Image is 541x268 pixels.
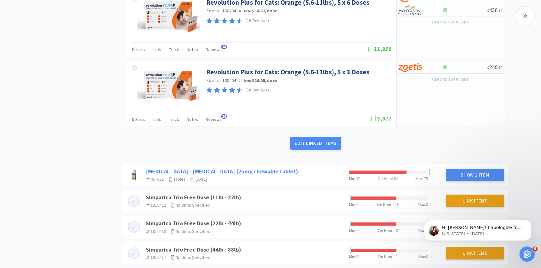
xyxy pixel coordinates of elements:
[244,78,251,83] span: from
[356,254,358,259] span: 0
[377,176,394,181] span: On Hand :
[196,176,207,182] span: [DATE]
[428,75,472,84] button: +2more suppliers
[146,220,241,227] a: Simparica Trio Free Dose (22lb - 44lb)
[220,78,221,83] span: ·
[173,176,185,182] span: tablet
[349,227,356,233] span: Min :
[151,176,164,182] span: 467031
[349,176,356,181] span: Min :
[246,87,269,94] p: (18 Reviews)
[394,202,399,207] span: -16
[151,254,166,260] span: 1810417
[426,202,428,207] span: 0
[395,227,398,233] span: -3
[415,176,424,181] span: Max :
[290,137,341,150] button: Edit Linked Items
[487,8,489,13] span: $
[187,47,198,53] span: Notes
[206,8,219,14] a: Zoetis
[532,246,538,252] span: 5
[176,228,210,234] span: No units specified
[398,63,422,72] img: a673e5ab4e5e497494167fe422e9a3ab.png
[426,254,428,259] span: 0
[220,8,221,14] span: ·
[187,116,198,122] span: Notes
[356,176,361,181] span: 75
[28,18,108,55] span: Hi [PERSON_NAME]! I apologize for the delay! Yes, if you refresh your page you should now be able...
[206,78,219,83] a: Zoetis
[151,228,166,234] span: 1810413
[418,202,426,207] span: Max :
[222,78,241,83] span: 10020412
[242,8,243,14] span: ·
[398,5,422,15] img: f5e969b455434c6296c6d81ef179fa71_3.png
[446,169,505,181] button: Show 1 Item
[349,202,356,207] span: Min :
[498,8,502,13] span: . 70
[446,195,505,207] button: Link Items
[176,254,210,260] span: No units specified
[127,220,141,234] img: no_image.png
[349,254,356,259] span: Min :
[176,202,210,208] span: No units specified
[418,254,426,259] span: Max :
[487,6,502,14] span: 438
[127,246,141,260] img: no_image.png
[206,116,222,122] span: Reviews
[137,68,200,103] img: ea4ff107da3a4242bc57567c78d41eda_605226.png
[242,78,243,83] span: ·
[378,227,395,233] span: On Hand :
[252,8,277,14] strong: $14.62 / dose
[244,9,251,13] span: from
[221,45,227,49] span: 18
[146,246,241,253] a: Simparica Trio Free Dose (44lb - 88lb)
[152,47,161,53] span: Lists
[246,18,269,24] p: (18 Reviews)
[169,116,179,122] span: Track
[221,114,227,119] span: 18
[152,116,161,122] span: Lists
[356,202,358,207] span: 0
[127,168,141,182] img: 8793432cf10044d6a6e114c1d73596a4.png
[132,47,145,53] span: Details
[428,18,472,27] button: +3more suppliers
[394,176,399,181] span: 55
[146,168,298,175] a: [MEDICAL_DATA] - [MEDICAL_DATA] (25mg chewable tablet)
[414,207,541,251] iframe: Intercom notifications message
[206,68,370,76] a: Revolution Plus for Cats: Orange (5.6-11lbs), 5 x 3 Doses
[132,116,145,122] span: Details
[127,194,141,208] img: no_image.png
[252,78,277,83] strong: $16.05 / dose
[475,172,489,178] span: 1 Item
[356,227,358,233] span: 0
[378,254,395,259] span: On Hand :
[222,8,241,14] span: 10020414
[487,65,489,70] span: $
[395,254,398,259] span: -1
[487,63,502,71] span: 240
[151,202,166,208] span: 1810412
[519,246,535,262] iframe: Intercom live chat
[146,194,241,201] a: Simparica Trio Free Dose (11lb - 22lb)
[370,115,392,122] span: 3,077
[498,65,502,70] span: . 70
[446,247,505,259] button: Link Items
[367,45,392,53] span: 11,950
[169,47,179,53] span: Track
[28,24,109,30] p: Message from Georgia, sent 3d ago
[424,176,428,181] span: 75
[206,47,222,53] span: Reviews
[377,202,394,207] span: On Hand :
